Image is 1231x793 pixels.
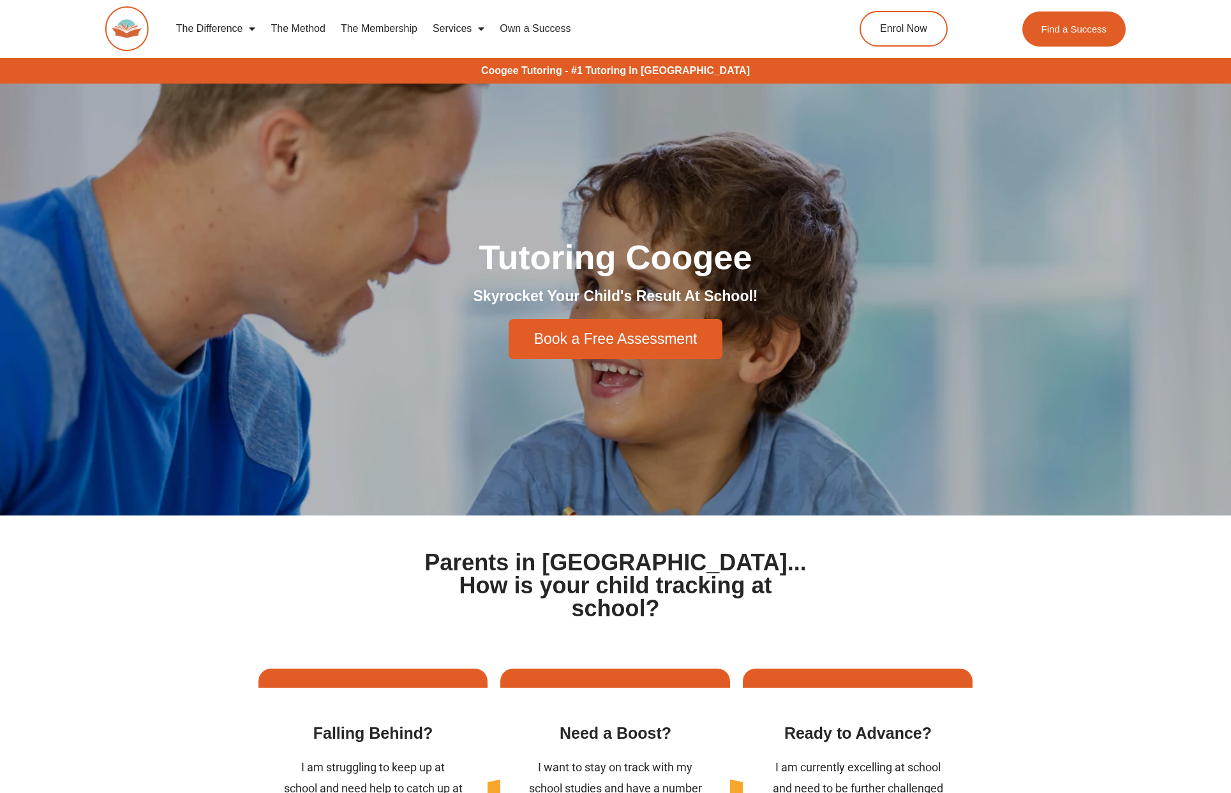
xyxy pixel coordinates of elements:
h3: Falling Behind​? [284,723,463,744]
a: Services [425,14,492,43]
span: Enrol Now [880,24,927,34]
a: The Method [263,14,332,43]
a: The Difference [168,14,264,43]
h1: Parents in [GEOGRAPHIC_DATA]... How is your child tracking at school? [419,551,812,620]
h2: Skyrocket Your Child's Result At School! [258,287,973,306]
h3: Need a Boost? [526,723,705,744]
span: Book a Free Assessment [534,332,698,346]
a: Book a Free Assessment [509,319,723,359]
a: Own a Success [492,14,578,43]
span: Find a Success [1041,24,1107,34]
a: Find a Success [1022,11,1126,47]
h1: Tutoring Coogee [258,240,973,274]
h3: Ready to Advance​? [768,723,947,744]
nav: Menu [168,14,802,43]
a: Enrol Now [860,11,948,47]
a: The Membership [333,14,425,43]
